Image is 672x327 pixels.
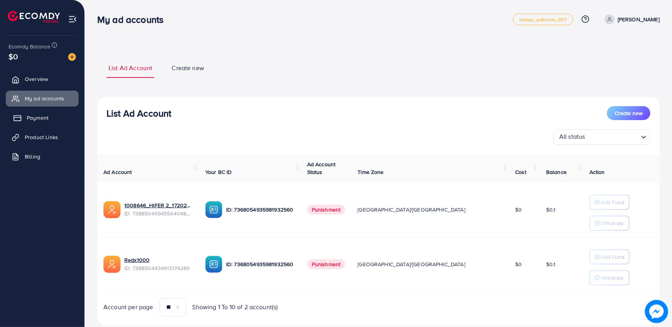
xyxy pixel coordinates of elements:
[590,216,629,231] button: Withdraw
[205,201,222,218] img: ic-ba-acc.ded83a64.svg
[103,201,120,218] img: ic-ads-acc.e4c84228.svg
[68,53,76,61] img: image
[25,153,40,160] span: Billing
[546,260,556,268] span: $0.1
[124,201,193,209] a: 1008646_HIFER 2_1720270293902
[25,95,64,102] span: My ad accounts
[25,75,48,83] span: Overview
[546,168,567,176] span: Balance
[103,303,153,312] span: Account per page
[602,14,660,24] a: [PERSON_NAME]
[546,206,556,213] span: $0.1
[107,108,171,119] h3: List Ad Account
[357,206,465,213] span: [GEOGRAPHIC_DATA]/[GEOGRAPHIC_DATA]
[588,131,638,143] input: Search for option
[124,210,193,217] span: ID: 7388504594554404880
[205,168,232,176] span: Your BC ID
[515,260,522,268] span: $0
[307,259,345,269] span: Punishment
[519,17,567,22] span: metap_pakistan_001
[9,51,18,62] span: $0
[8,11,60,23] img: logo
[590,168,605,176] span: Action
[515,206,522,213] span: $0
[645,300,668,323] img: image
[6,91,79,106] a: My ad accounts
[601,252,624,262] p: Add Fund
[590,270,629,285] button: Withdraw
[307,160,336,176] span: Ad Account Status
[25,133,58,141] span: Product Links
[601,273,623,282] p: Withdraw
[226,205,295,214] p: ID: 7368054935981932560
[97,14,170,25] h3: My ad accounts
[226,260,295,269] p: ID: 7368054935981932560
[192,303,278,312] span: Showing 1 To 10 of 2 account(s)
[6,129,79,145] a: Product Links
[124,256,193,272] div: <span class='underline'>Redx1000</span></br>7388504434613174289
[357,260,465,268] span: [GEOGRAPHIC_DATA]/[GEOGRAPHIC_DATA]
[601,219,623,228] p: Withdraw
[357,168,383,176] span: Time Zone
[27,114,48,122] span: Payment
[558,131,587,143] span: All status
[307,205,345,215] span: Punishment
[9,43,50,50] span: Ecomdy Balance
[103,256,120,273] img: ic-ads-acc.e4c84228.svg
[6,71,79,87] a: Overview
[590,195,629,210] button: Add Fund
[205,256,222,273] img: ic-ba-acc.ded83a64.svg
[607,106,650,120] button: Create new
[108,64,152,72] span: List Ad Account
[618,15,660,24] p: [PERSON_NAME]
[6,110,79,126] a: Payment
[515,168,526,176] span: Cost
[553,129,650,145] div: Search for option
[124,256,193,264] a: Redx1000
[103,168,132,176] span: Ad Account
[601,198,624,207] p: Add Fund
[172,64,204,72] span: Create new
[124,201,193,217] div: <span class='underline'>1008646_HIFER 2_1720270293902</span></br>7388504594554404880
[6,149,79,164] a: Billing
[615,109,643,117] span: Create new
[513,14,573,25] a: metap_pakistan_001
[124,264,193,272] span: ID: 7388504434613174289
[590,250,629,264] button: Add Fund
[68,15,77,24] img: menu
